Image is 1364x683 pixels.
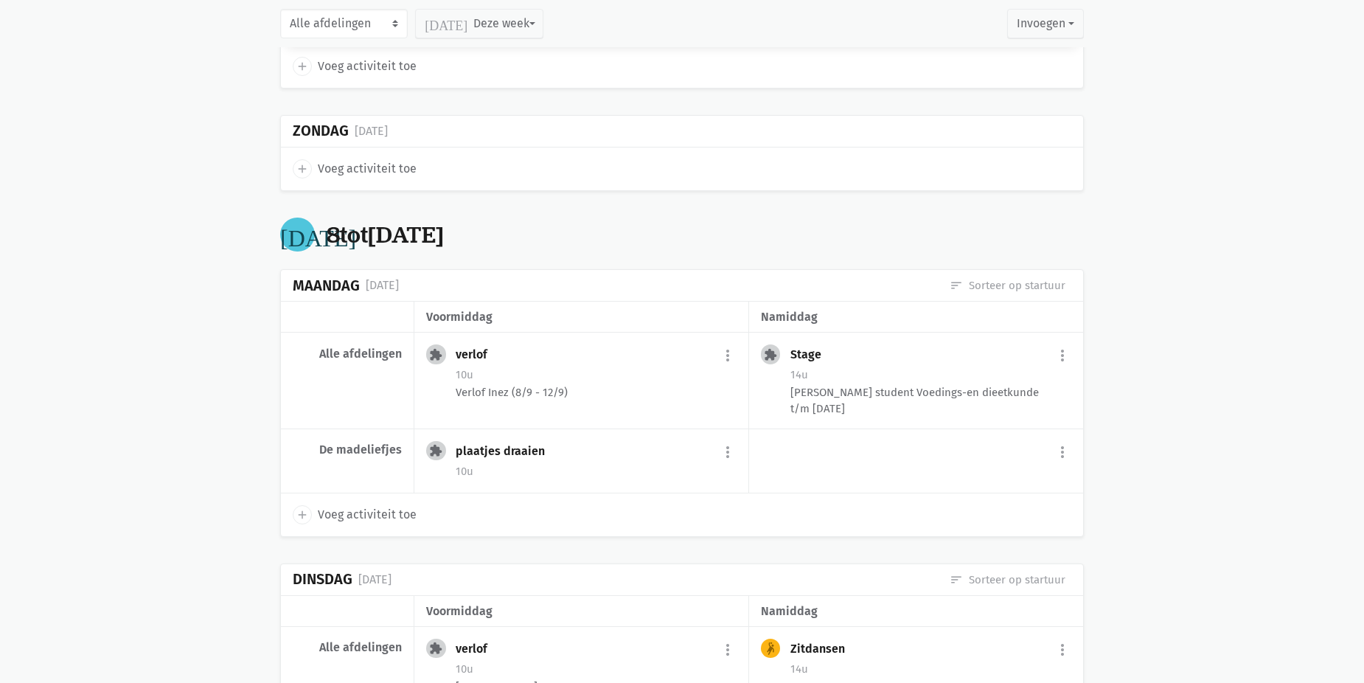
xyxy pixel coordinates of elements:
div: Dinsdag [293,571,352,588]
i: sort [950,279,963,292]
button: Deze week [415,9,543,38]
i: extension [429,348,442,361]
span: 10u [456,465,473,478]
div: De madeliefjes [293,443,402,457]
span: Voeg activiteit toe [318,505,417,524]
span: Voeg activiteit toe [318,57,417,76]
i: add [296,60,309,73]
div: namiddag [761,602,1071,621]
span: Voeg activiteit toe [318,159,417,178]
span: [DATE] [368,219,444,250]
i: extension [429,444,442,457]
i: extension [429,642,442,655]
a: Sorteer op startuur [950,277,1065,294]
div: Verlof Inez (8/9 - 12/9) [456,384,736,401]
div: Alle afdelingen [293,347,402,361]
a: Sorteer op startuur [950,572,1065,588]
i: sports_handball [764,642,777,655]
div: Zondag [293,122,349,139]
div: voormiddag [426,308,736,327]
i: add [296,508,309,521]
a: add Voeg activiteit toe [293,505,417,524]
div: plaatjes draaien [456,444,557,459]
a: add Voeg activiteit toe [293,159,417,178]
i: [DATE] [425,17,467,30]
div: verlof [456,347,499,362]
div: [DATE] [366,276,399,295]
span: 14u [790,662,808,676]
div: tot [327,221,444,249]
i: extension [764,348,777,361]
div: Alle afdelingen [293,640,402,655]
span: 10u [456,662,473,676]
div: [PERSON_NAME] student Voedings-en dieetkunde t/m [DATE] [790,384,1071,417]
div: verlof [456,642,499,656]
button: Invoegen [1007,9,1084,38]
div: [DATE] [358,570,392,589]
a: add Voeg activiteit toe [293,57,417,76]
div: Maandag [293,277,360,294]
div: Zitdansen [790,642,857,656]
div: voormiddag [426,602,736,621]
span: 10u [456,368,473,381]
span: 8 [327,219,340,250]
div: Stage [790,347,833,362]
div: namiddag [761,308,1071,327]
span: 14u [790,368,808,381]
div: [DATE] [355,122,388,141]
i: sort [950,573,963,586]
i: [DATE] [280,223,356,246]
i: add [296,162,309,176]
